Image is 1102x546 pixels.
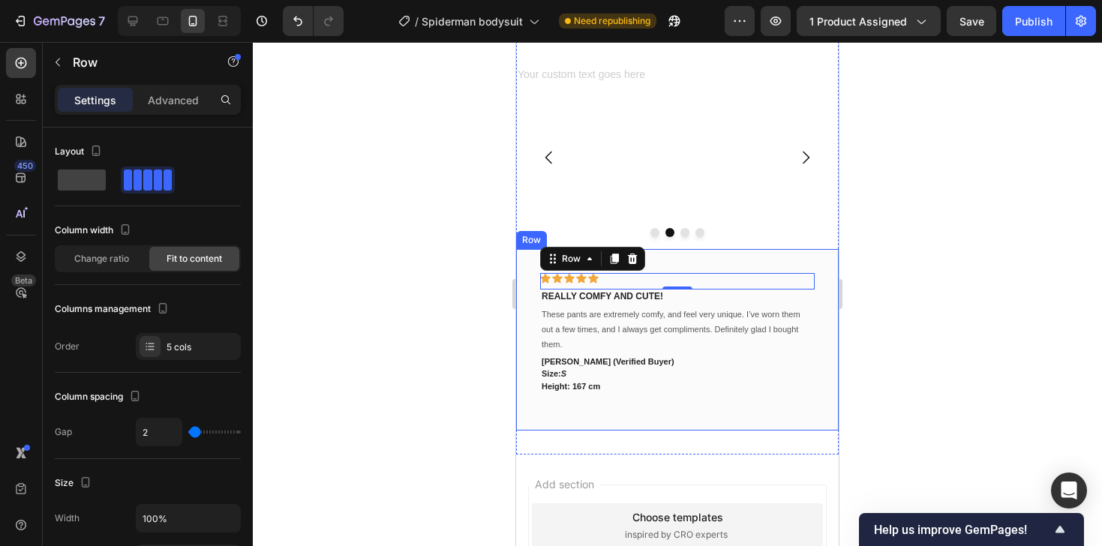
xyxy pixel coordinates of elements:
div: Column width [55,220,134,241]
p: 7 [98,12,105,30]
div: Column spacing [55,387,144,407]
div: Order [55,340,80,353]
span: Change ratio [74,252,129,265]
span: 1 product assigned [809,13,907,29]
div: 450 [14,160,36,172]
span: Spiderman bodysuit [422,13,523,29]
button: Save [947,6,996,36]
button: 7 [6,6,112,36]
div: Layout [55,142,105,162]
p: Settings [74,92,116,108]
span: Fit to content [167,252,222,265]
div: Size [55,473,95,493]
div: Width [55,511,80,525]
p: Row [73,53,200,71]
div: Gap [55,425,72,439]
div: Columns management [55,299,172,319]
span: Help us improve GemPages! [874,523,1051,537]
div: Undo/Redo [283,6,344,36]
div: 5 cols [167,340,237,354]
div: Open Intercom Messenger [1051,472,1087,508]
input: Auto [137,505,240,532]
span: Save [959,15,984,28]
p: Advanced [148,92,199,108]
button: Publish [1002,6,1065,36]
div: Publish [1015,13,1052,29]
button: 1 product assigned [797,6,941,36]
iframe: Design area [516,42,839,546]
div: Beta [11,274,36,286]
input: Auto [137,418,182,445]
button: Show survey - Help us improve GemPages! [874,520,1069,538]
span: / [415,13,419,29]
span: Need republishing [574,14,650,28]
